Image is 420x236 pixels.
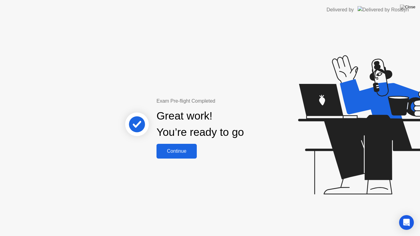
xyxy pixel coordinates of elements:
[327,6,354,14] div: Delivered by
[158,148,195,154] div: Continue
[157,97,283,105] div: Exam Pre-flight Completed
[400,5,415,10] img: Close
[157,108,244,140] div: Great work! You’re ready to go
[399,215,414,230] div: Open Intercom Messenger
[358,6,409,13] img: Delivered by Rosalyn
[157,144,197,159] button: Continue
